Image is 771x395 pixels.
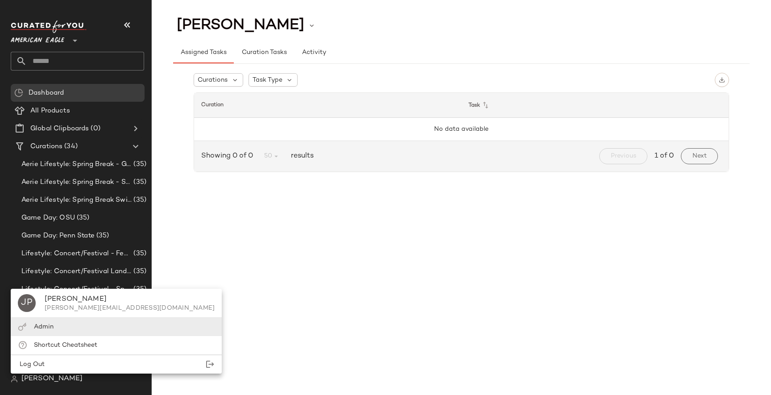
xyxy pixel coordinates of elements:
[21,284,132,295] span: Lifestyle: Concert/Festival - Sporty
[45,305,215,312] div: [PERSON_NAME][EMAIL_ADDRESS][DOMAIN_NAME]
[132,249,146,259] span: (35)
[89,124,100,134] span: (0)
[461,93,729,118] th: Task
[132,266,146,277] span: (35)
[21,177,132,187] span: Aerie Lifestyle: Spring Break - Sporty
[21,374,83,384] span: [PERSON_NAME]
[30,106,70,116] span: All Products
[21,213,75,223] span: Game Day: OSU
[177,17,304,34] span: [PERSON_NAME]
[18,323,27,331] img: svg%3e
[201,151,257,162] span: Showing 0 of 0
[692,153,707,160] span: Next
[34,342,97,349] span: Shortcut Cheatsheet
[241,49,286,56] span: Curation Tasks
[21,249,132,259] span: Lifestyle: Concert/Festival - Femme
[21,195,132,205] span: Aerie Lifestyle: Spring Break Swimsuits Landing Page
[11,375,18,383] img: svg%3e
[287,151,314,162] span: results
[21,296,33,310] span: JP
[132,177,146,187] span: (35)
[18,361,45,368] span: Log Out
[21,266,132,277] span: Lifestyle: Concert/Festival Landing Page
[14,88,23,97] img: svg%3e
[681,148,718,164] button: Next
[62,141,78,152] span: (34)
[11,21,87,33] img: cfy_white_logo.C9jOOHJF.svg
[719,77,725,83] img: svg%3e
[34,324,54,330] span: Admin
[132,159,146,170] span: (35)
[132,284,146,295] span: (35)
[655,151,674,162] span: 1 of 0
[302,49,326,56] span: Activity
[253,75,282,85] span: Task Type
[194,118,729,141] td: No data available
[198,75,228,85] span: Curations
[29,88,64,98] span: Dashboard
[194,93,461,118] th: Curation
[180,49,227,56] span: Assigned Tasks
[21,231,95,241] span: Game Day: Penn State
[30,141,62,152] span: Curations
[45,294,215,305] div: [PERSON_NAME]
[75,213,90,223] span: (35)
[95,231,109,241] span: (35)
[21,159,132,170] span: Aerie Lifestyle: Spring Break - Girly/Femme
[11,30,64,46] span: American Eagle
[132,195,146,205] span: (35)
[30,124,89,134] span: Global Clipboards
